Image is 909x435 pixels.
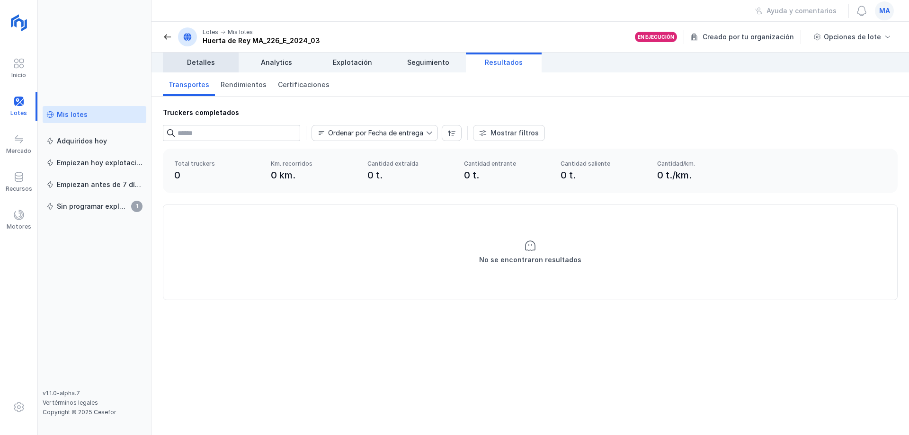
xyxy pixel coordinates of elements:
div: Ordenar por Fecha de entrega [328,130,423,136]
a: Sin programar explotación1 [43,198,146,215]
div: Cantidad saliente [561,160,646,168]
a: Resultados [466,53,542,72]
div: No se encontraron resultados [479,255,581,265]
div: Copyright © 2025 Cesefor [43,408,146,416]
span: 1 [131,201,143,212]
div: Cantidad extraída [367,160,453,168]
div: Empiezan antes de 7 días [57,180,143,189]
div: 0 t. [367,169,453,182]
div: Mercado [6,147,31,155]
div: Mis lotes [57,110,88,119]
span: Fecha de entrega [312,125,426,141]
span: Analytics [261,58,292,67]
span: Certificaciones [278,80,330,89]
a: Analytics [239,53,314,72]
div: Recursos [6,185,32,193]
div: Inicio [11,71,26,79]
button: Mostrar filtros [473,125,545,141]
div: 0 t. [561,169,646,182]
div: 0 km. [271,169,356,182]
div: Huerta de Rey MA_226_E_2024_03 [203,36,320,45]
div: Cantidad/km. [657,160,742,168]
button: Ayuda y comentarios [749,3,843,19]
div: Cantidad entrante [464,160,549,168]
div: Mis lotes [228,28,253,36]
div: Motores [7,223,31,231]
span: Seguimiento [407,58,449,67]
span: Transportes [169,80,209,89]
a: Seguimiento [390,53,466,72]
span: ma [879,6,890,16]
div: En ejecución [638,34,674,40]
a: Adquiridos hoy [43,133,146,150]
a: Rendimientos [215,72,272,96]
div: Creado por tu organización [690,30,802,44]
div: Empiezan hoy explotación [57,158,143,168]
a: Mis lotes [43,106,146,123]
div: Adquiridos hoy [57,136,107,146]
a: Detalles [163,53,239,72]
span: Explotación [333,58,372,67]
div: Sin programar explotación [57,202,128,211]
div: 0 [174,169,259,182]
a: Empiezan antes de 7 días [43,176,146,193]
a: Explotación [314,53,390,72]
a: Empiezan hoy explotación [43,154,146,171]
a: Ver términos legales [43,399,98,406]
span: Resultados [485,58,523,67]
div: Total truckers [174,160,259,168]
div: Opciones de lote [824,32,881,42]
div: Km. recorridos [271,160,356,168]
img: logoRight.svg [7,11,31,35]
span: Rendimientos [221,80,267,89]
a: Transportes [163,72,215,96]
div: Mostrar filtros [490,128,539,138]
a: Certificaciones [272,72,335,96]
div: 0 t./km. [657,169,742,182]
div: Lotes [203,28,218,36]
div: Truckers completados [163,108,898,117]
div: Ayuda y comentarios [766,6,837,16]
span: Detalles [187,58,215,67]
div: v1.1.0-alpha.7 [43,390,146,397]
div: 0 t. [464,169,549,182]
